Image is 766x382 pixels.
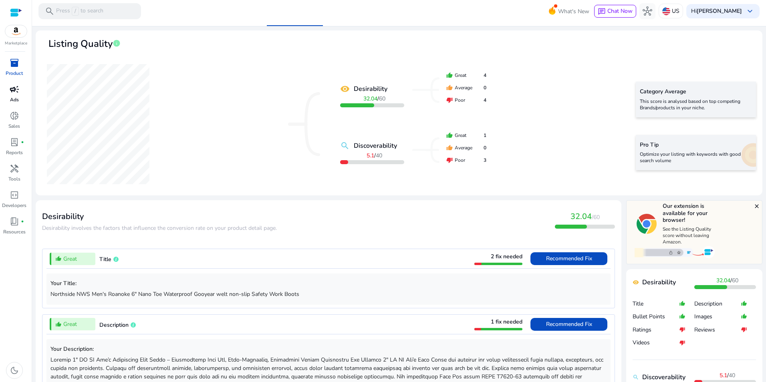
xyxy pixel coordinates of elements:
h5: Our extension is available for your browser! [663,203,717,224]
span: Recommended Fix [546,320,592,328]
mat-icon: thumb_up_alt [55,255,62,262]
span: handyman [10,164,19,173]
span: fiber_manual_record [21,141,24,144]
p: See the Listing Quality score without leaving Amazon. [663,226,717,245]
mat-icon: thumb_down [446,157,453,163]
p: Developers [2,202,26,209]
b: 5.1 [720,372,727,379]
span: lab_profile [10,137,19,147]
p: Hi [691,8,742,14]
mat-icon: thumb_down [446,97,453,103]
b: Discoverability [642,372,685,382]
span: 60 [732,277,738,284]
span: / [72,7,79,16]
span: Great [63,255,77,263]
span: Great [63,320,77,328]
span: 0 [484,144,486,151]
b: Discoverability [354,141,397,151]
mat-icon: thumb_down_alt [741,323,747,336]
div: Great [446,72,486,79]
mat-icon: search [633,374,639,380]
p: Title [633,300,679,308]
p: Videos [633,339,679,347]
b: Desirability [642,277,676,287]
p: Ratings [633,326,679,334]
span: 32.04 [570,211,592,222]
mat-icon: thumb_up_alt [741,310,747,323]
p: Description [694,300,741,308]
p: Bullet Points [633,313,679,321]
span: 2 fix needed [491,253,522,260]
span: 4 [484,97,486,104]
span: fiber_manual_record [21,220,24,223]
span: 60 [379,95,385,103]
span: / [363,95,385,103]
button: chatChat Now [594,5,636,18]
h5: Your Description: [50,346,607,353]
h3: Desirability [42,212,277,221]
p: Sales [8,123,20,130]
h5: Pro Tip [640,142,752,149]
mat-icon: thumb_up [446,132,453,139]
span: / [367,152,382,159]
b: 5.1 [367,152,374,159]
span: 1 fix needed [491,318,522,326]
span: donut_small [10,111,19,121]
button: hub [639,3,655,19]
img: amazon.svg [5,25,27,37]
h5: Your Title: [50,280,607,287]
span: /60 [592,213,600,221]
div: Poor [446,157,486,164]
mat-icon: thumb_up [446,72,453,78]
span: campaign [10,84,19,94]
div: Great [446,132,486,139]
mat-icon: thumb_up [446,84,453,91]
p: Press to search [56,7,103,16]
mat-icon: thumb_down_alt [679,336,685,349]
span: Title [99,255,111,263]
div: Average [446,144,486,151]
div: Poor [446,97,486,104]
p: Reviews [694,326,741,334]
mat-icon: close [754,203,760,209]
p: Tools [8,175,20,183]
mat-icon: remove_red_eye [340,84,350,94]
span: / [720,372,735,379]
b: Desirability [354,84,387,94]
span: Recommended Fix [546,255,592,262]
span: Chat Now [607,7,633,15]
span: code_blocks [10,190,19,200]
span: What's New [558,4,589,18]
span: chat [598,8,606,16]
span: 3 [484,157,486,164]
span: / [716,277,738,284]
p: Marketplace [5,40,27,46]
span: Listing Quality [48,37,113,51]
span: Description [99,321,129,329]
span: hub [643,6,652,16]
h5: Category Average [640,88,752,95]
p: This score is analysed based on top competing Brands/products in your niche. [640,98,752,111]
span: info [113,39,121,47]
p: Images [694,313,741,321]
b: [PERSON_NAME] [697,7,742,15]
span: 40 [376,152,382,159]
p: Optimize your listing with keywords with good search volume [640,151,752,164]
span: book_4 [10,217,19,226]
p: Reports [6,149,23,156]
p: Resources [3,228,26,235]
mat-icon: thumb_up_alt [679,310,685,323]
img: us.svg [662,7,670,15]
p: Product [6,70,23,77]
mat-icon: thumb_up_alt [741,297,747,310]
mat-icon: remove_red_eye [633,279,639,285]
span: Desirability involves the factors that influence the conversion rate on your product detail page. [42,224,277,232]
mat-icon: thumb_up_alt [55,321,62,328]
span: 0 [484,84,486,91]
p: US [672,4,679,18]
span: search [45,6,54,16]
span: 1 [484,132,486,139]
button: Recommended Fix [530,252,607,265]
button: Recommended Fix [530,318,607,331]
p: Ads [10,96,19,103]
